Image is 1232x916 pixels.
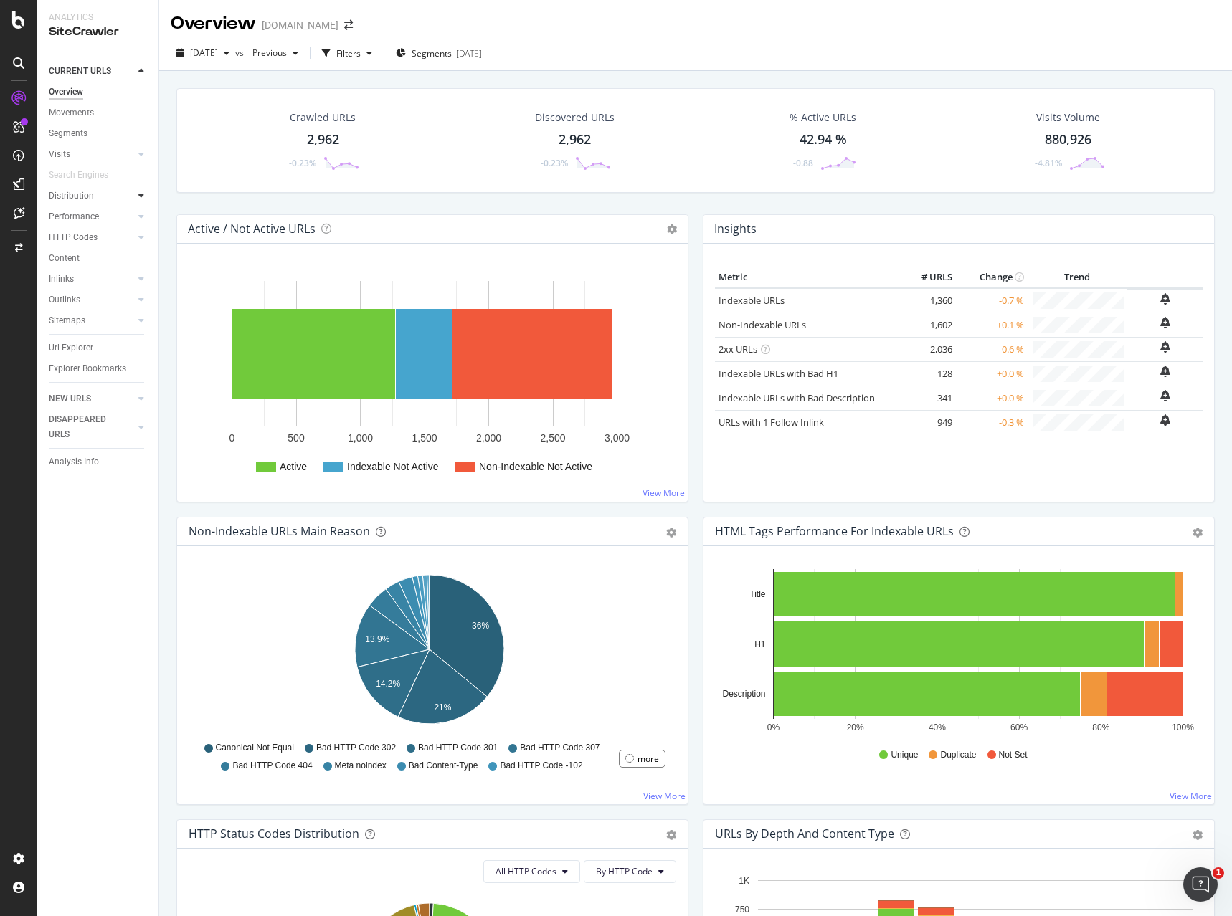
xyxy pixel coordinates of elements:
[316,42,378,65] button: Filters
[715,569,1198,735] svg: A chart.
[336,47,361,59] div: Filters
[800,130,847,149] div: 42.94 %
[49,272,74,287] div: Inlinks
[189,267,671,490] svg: A chart.
[49,361,126,376] div: Explorer Bookmarks
[479,461,592,472] text: Non-Indexable Not Active
[1092,722,1109,733] text: 80%
[456,47,482,59] div: [DATE]
[719,343,757,356] a: 2xx URLs
[956,410,1028,434] td: -0.3 %
[49,251,148,266] a: Content
[767,722,780,733] text: 0%
[541,157,568,169] div: -0.23%
[1160,293,1170,305] div: bell-plus
[49,147,134,162] a: Visits
[956,267,1028,288] th: Change
[739,876,749,886] text: 1K
[189,569,671,735] svg: A chart.
[899,361,956,386] td: 128
[899,410,956,434] td: 949
[891,749,918,761] span: Unique
[49,272,134,287] a: Inlinks
[49,391,91,406] div: NEW URLS
[49,105,94,120] div: Movements
[667,224,677,234] i: Options
[49,292,134,307] a: Outlinks
[49,189,94,204] div: Distribution
[188,219,316,239] h4: Active / Not Active URLs
[49,64,134,79] a: CURRENT URLS
[1213,867,1224,879] span: 1
[749,589,766,599] text: Title
[347,461,439,472] text: Indexable Not Active
[1036,110,1100,125] div: Visits Volume
[476,432,501,444] text: 2,000
[49,361,148,376] a: Explorer Bookmarks
[584,860,676,883] button: By HTTP Code
[49,251,80,266] div: Content
[719,294,785,307] a: Indexable URLs
[49,11,147,24] div: Analytics
[418,742,498,754] span: Bad HTTP Code 301
[49,313,134,328] a: Sitemaps
[49,105,148,120] a: Movements
[49,147,70,162] div: Visits
[49,168,108,183] div: Search Engines
[412,432,437,444] text: 1,500
[49,230,98,245] div: HTTP Codes
[793,157,813,169] div: -0.88
[496,865,556,877] span: All HTTP Codes
[280,461,307,472] text: Active
[643,790,686,802] a: View More
[216,742,294,754] span: Canonical Not Equal
[719,367,838,380] a: Indexable URLs with Bad H1
[940,749,976,761] span: Duplicate
[376,679,400,689] text: 14.2%
[171,11,256,36] div: Overview
[719,416,824,429] a: URLs with 1 Follow Inlink
[316,742,396,754] span: Bad HTTP Code 302
[247,42,304,65] button: Previous
[1160,414,1170,426] div: bell-plus
[754,639,766,649] text: H1
[899,313,956,337] td: 1,602
[49,126,87,141] div: Segments
[715,524,954,538] div: HTML Tags Performance for Indexable URLs
[289,157,316,169] div: -0.23%
[1193,830,1203,840] div: gear
[956,313,1028,337] td: +0.1 %
[348,432,373,444] text: 1,000
[715,267,899,288] th: Metric
[500,760,582,772] span: Bad HTTP Code -102
[1170,790,1212,802] a: View More
[262,18,338,32] div: [DOMAIN_NAME]
[247,47,287,59] span: Previous
[49,454,99,469] div: Analysis Info
[412,47,452,59] span: Segments
[49,340,93,356] div: Url Explorer
[49,24,147,40] div: SiteCrawler
[1160,341,1170,353] div: bell-plus
[483,860,580,883] button: All HTTP Codes
[559,130,591,149] div: 2,962
[49,85,83,100] div: Overview
[1193,528,1203,538] div: gear
[290,110,356,125] div: Crawled URLs
[714,219,757,239] h4: Insights
[956,337,1028,361] td: -0.6 %
[1160,366,1170,377] div: bell-plus
[1035,157,1062,169] div: -4.81%
[520,742,600,754] span: Bad HTTP Code 307
[49,313,85,328] div: Sitemaps
[344,20,353,30] div: arrow-right-arrow-left
[434,702,451,712] text: 21%
[899,267,956,288] th: # URLS
[365,634,389,644] text: 13.9%
[1028,267,1127,288] th: Trend
[232,760,312,772] span: Bad HTTP Code 404
[956,386,1028,410] td: +0.0 %
[956,361,1028,386] td: +0.0 %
